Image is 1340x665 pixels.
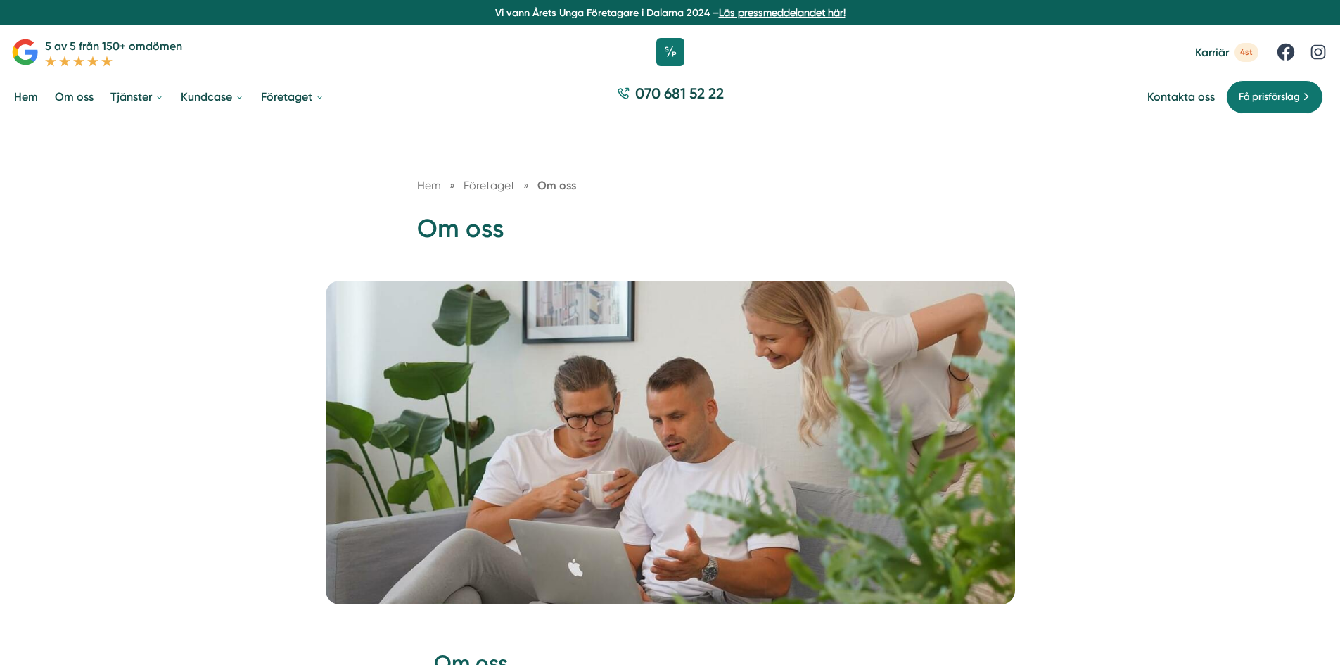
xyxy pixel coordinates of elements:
[11,79,41,115] a: Hem
[611,83,729,110] a: 070 681 52 22
[1195,43,1258,62] a: Karriär 4st
[1147,90,1215,103] a: Kontakta oss
[178,79,247,115] a: Kundcase
[52,79,96,115] a: Om oss
[635,83,724,103] span: 070 681 52 22
[464,179,518,192] a: Företaget
[1234,43,1258,62] span: 4st
[719,7,846,18] a: Läs pressmeddelandet här!
[258,79,327,115] a: Företaget
[449,177,455,194] span: »
[464,179,515,192] span: Företaget
[537,179,576,192] a: Om oss
[1226,80,1323,114] a: Få prisförslag
[6,6,1334,20] p: Vi vann Årets Unga Företagare i Dalarna 2024 –
[417,212,924,258] h1: Om oss
[326,281,1015,604] img: Smartproduktion,
[1239,89,1300,105] span: Få prisförslag
[523,177,529,194] span: »
[417,177,924,194] nav: Breadcrumb
[417,179,441,192] a: Hem
[45,37,182,55] p: 5 av 5 från 150+ omdömen
[108,79,167,115] a: Tjänster
[1195,46,1229,59] span: Karriär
